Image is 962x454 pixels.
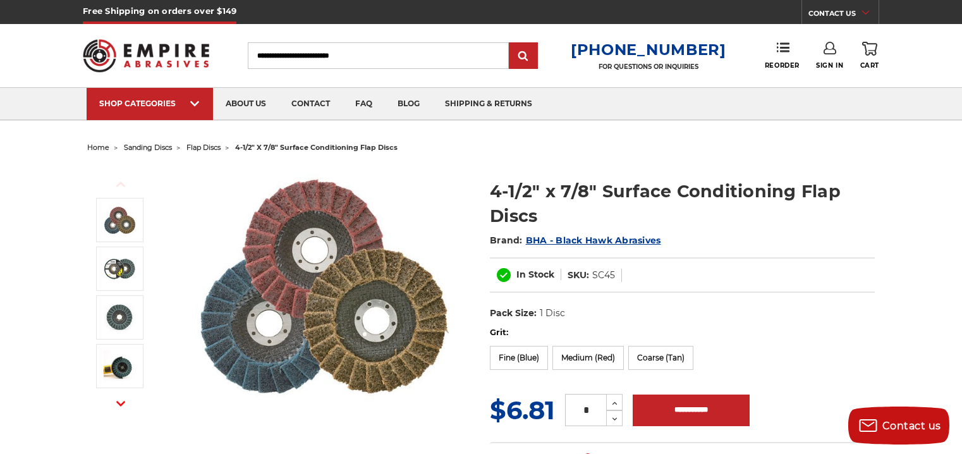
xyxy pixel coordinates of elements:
[385,88,432,120] a: blog
[490,395,555,426] span: $6.81
[432,88,545,120] a: shipping & returns
[87,143,109,152] a: home
[106,171,136,198] button: Previous
[213,88,279,120] a: about us
[490,179,875,228] h1: 4-1/2" x 7/8" Surface Conditioning Flap Discs
[99,99,200,108] div: SHOP CATEGORIES
[490,326,875,339] label: Grit:
[104,253,135,285] img: Black Hawk Abrasives Surface Conditioning Flap Disc - Blue
[765,42,800,69] a: Reorder
[343,88,385,120] a: faq
[104,350,135,382] img: Angle grinder with blue surface conditioning flap disc
[592,269,615,282] dd: SC45
[571,63,726,71] p: FOR QUESTIONS OR INQUIRIES
[516,269,554,280] span: In Stock
[279,88,343,120] a: contact
[235,143,398,152] span: 4-1/2" x 7/8" surface conditioning flap discs
[860,42,879,70] a: Cart
[490,235,523,246] span: Brand:
[571,40,726,59] a: [PHONE_NUMBER]
[526,235,661,246] a: BHA - Black Hawk Abrasives
[540,307,565,320] dd: 1 Disc
[196,166,449,412] img: Scotch brite flap discs
[860,61,879,70] span: Cart
[104,205,135,236] img: Scotch brite flap discs
[765,61,800,70] span: Reorder
[83,31,209,80] img: Empire Abrasives
[568,269,589,282] dt: SKU:
[124,143,172,152] a: sanding discs
[808,6,879,24] a: CONTACT US
[848,407,949,445] button: Contact us
[816,61,843,70] span: Sign In
[511,44,536,69] input: Submit
[490,307,537,320] dt: Pack Size:
[104,302,135,333] img: 4-1/2" x 7/8" Surface Conditioning Flap Discs
[882,420,941,432] span: Contact us
[186,143,221,152] a: flap discs
[106,390,136,417] button: Next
